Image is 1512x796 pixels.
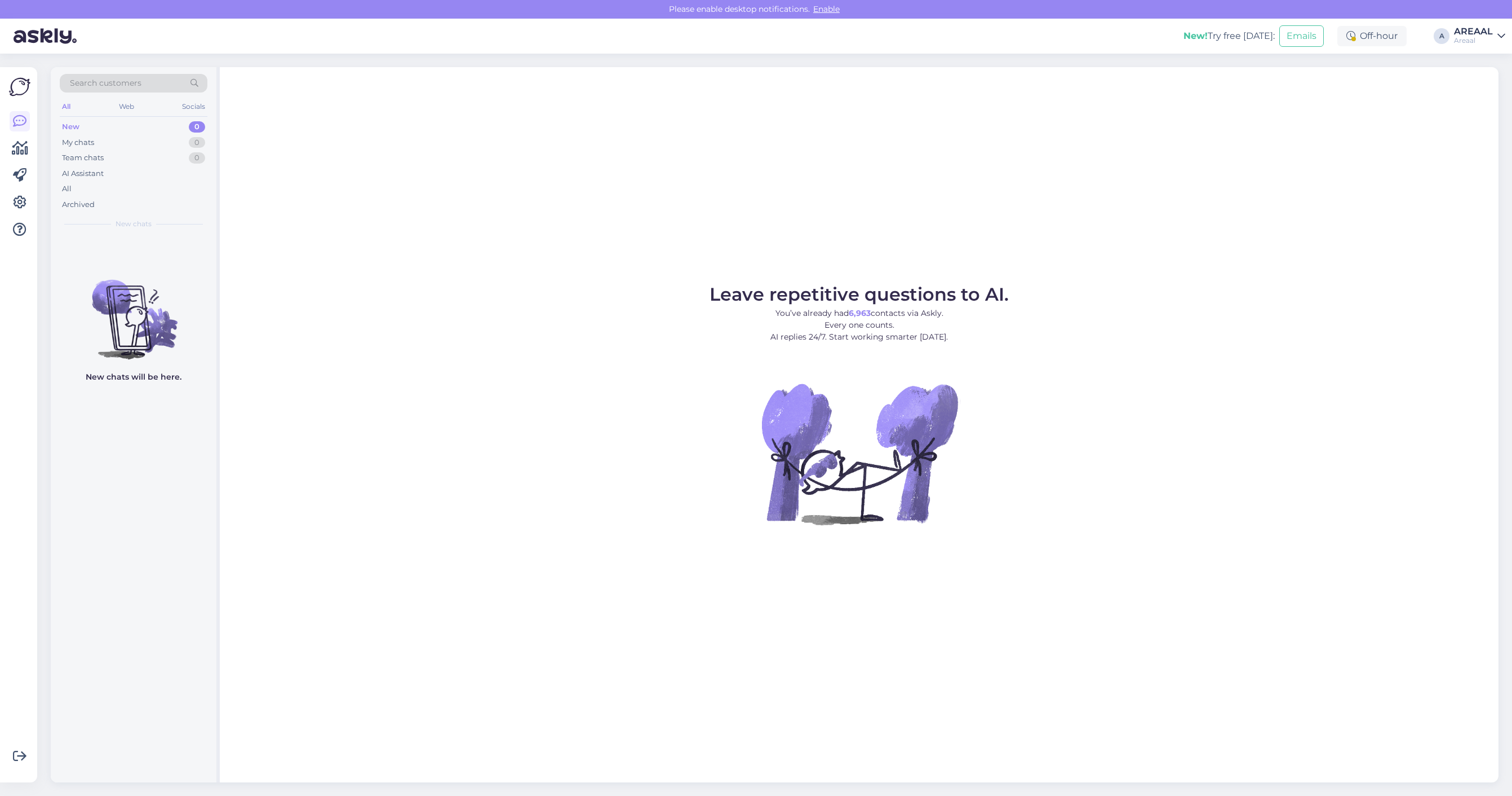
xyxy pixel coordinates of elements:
div: New [62,121,79,133]
div: My chats [62,137,94,148]
div: All [60,99,73,114]
b: 6,963 [849,308,871,318]
div: AREAAL [1454,27,1493,36]
div: AI Assistant [62,168,104,179]
img: No Chat active [758,352,961,555]
div: 0 [189,152,205,164]
div: All [62,183,72,195]
span: Leave repetitive questions to AI. [710,283,1009,305]
div: Try free [DATE]: [1183,29,1275,43]
div: A [1434,28,1449,44]
span: Enable [810,4,843,14]
button: Emails [1279,25,1324,47]
p: You’ve already had contacts via Askly. Every one counts. AI replies 24/7. Start working smarter [... [710,307,1009,343]
div: Web [117,99,136,114]
span: Search customers [70,77,141,89]
img: No chats [51,260,216,361]
img: Askly Logo [9,76,30,98]
div: 0 [189,121,205,133]
a: AREAALAreaal [1454,27,1505,45]
div: Off-hour [1337,26,1407,46]
p: New chats will be here. [86,371,181,383]
span: New chats [116,219,152,229]
b: New! [1183,30,1208,41]
div: 0 [189,137,205,148]
div: Archived [62,199,95,210]
div: Areaal [1454,36,1493,45]
div: Team chats [62,152,104,164]
div: Socials [180,99,207,114]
